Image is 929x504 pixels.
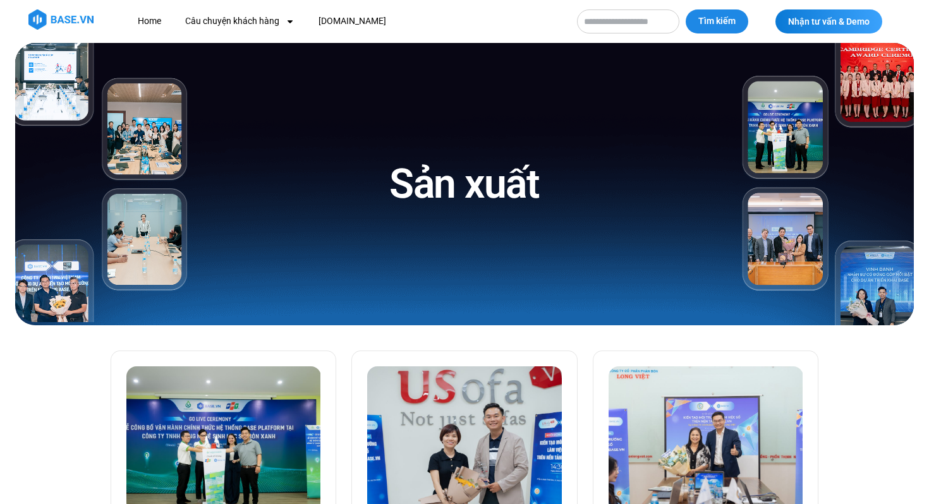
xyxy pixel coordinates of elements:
[698,15,736,28] span: Tìm kiếm
[128,9,171,33] a: Home
[788,17,870,26] span: Nhận tư vấn & Demo
[128,9,564,33] nav: Menu
[309,9,396,33] a: [DOMAIN_NAME]
[686,9,748,33] button: Tìm kiếm
[775,9,882,33] a: Nhận tư vấn & Demo
[176,9,304,33] a: Câu chuyện khách hàng
[389,158,539,210] h1: Sản xuất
